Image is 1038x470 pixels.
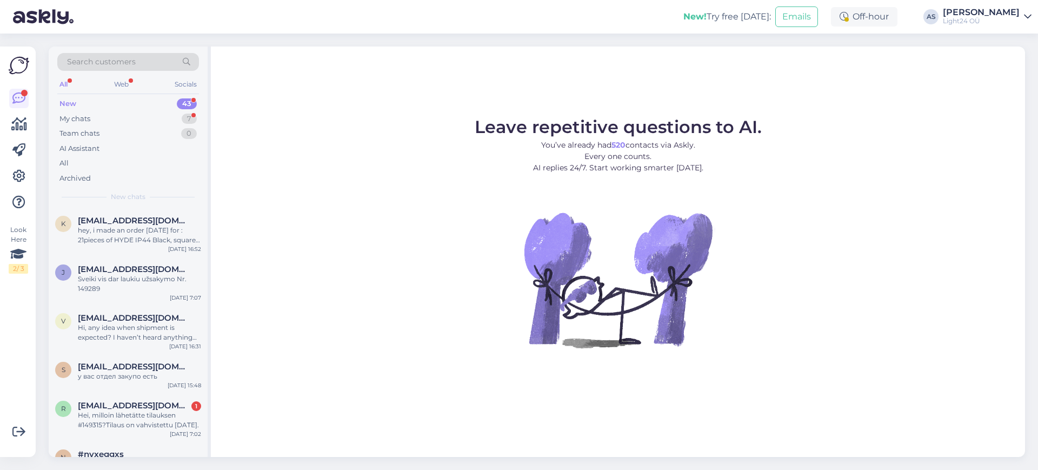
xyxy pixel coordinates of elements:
[78,411,201,430] div: Hei, milloin lähetätte tilauksen #149315?Tilaus on vahvistettu [DATE].
[831,7,897,27] div: Off-hour
[168,381,201,389] div: [DATE] 15:48
[61,317,65,325] span: v
[683,10,771,23] div: Try free [DATE]:
[57,77,70,91] div: All
[59,173,91,184] div: Archived
[78,362,190,372] span: shahzoda@ovivoelektrik.com.tr
[61,405,66,413] span: r
[9,225,28,274] div: Look Here
[61,453,66,461] span: n
[78,313,190,323] span: vanheiningenruud@gmail.com
[61,220,66,228] span: k
[78,226,201,245] div: hey, i made an order [DATE] for : 21pieces of HYDE IP44 Black, square lamps We opened the package...
[67,56,136,68] span: Search customers
[168,245,201,253] div: [DATE] 16:52
[78,372,201,381] div: у вас отдел закупо есть
[112,77,131,91] div: Web
[177,98,197,109] div: 43
[9,264,28,274] div: 2 / 3
[62,268,65,276] span: j
[170,430,201,438] div: [DATE] 7:02
[172,77,199,91] div: Socials
[923,9,939,24] div: AS
[182,114,197,124] div: 7
[59,114,90,124] div: My chats
[775,6,818,27] button: Emails
[683,11,707,22] b: New!
[169,342,201,350] div: [DATE] 16:31
[78,401,190,411] span: ritvaleinonen@hotmail.com
[59,98,76,109] div: New
[59,158,69,169] div: All
[78,264,190,274] span: justmisius@gmail.com
[78,274,201,294] div: Sveiki vis dar laukiu užsakymo Nr. 149289
[943,8,1032,25] a: [PERSON_NAME]Light24 OÜ
[78,449,124,459] span: #nyxeggxs
[9,55,29,76] img: Askly Logo
[181,128,197,139] div: 0
[475,140,762,174] p: You’ve already had contacts via Askly. Every one counts. AI replies 24/7. Start working smarter [...
[521,182,715,377] img: No Chat active
[62,366,65,374] span: s
[111,192,145,202] span: New chats
[59,128,99,139] div: Team chats
[59,143,99,154] div: AI Assistant
[191,401,201,411] div: 1
[78,216,190,226] span: kuninkaantie752@gmail.com
[943,8,1020,17] div: [PERSON_NAME]
[78,323,201,342] div: Hi, any idea when shipment is expected? I haven’t heard anything yet. Commande n°149638] ([DATE])...
[170,294,201,302] div: [DATE] 7:07
[611,140,626,150] b: 520
[943,17,1020,25] div: Light24 OÜ
[475,116,762,137] span: Leave repetitive questions to AI.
